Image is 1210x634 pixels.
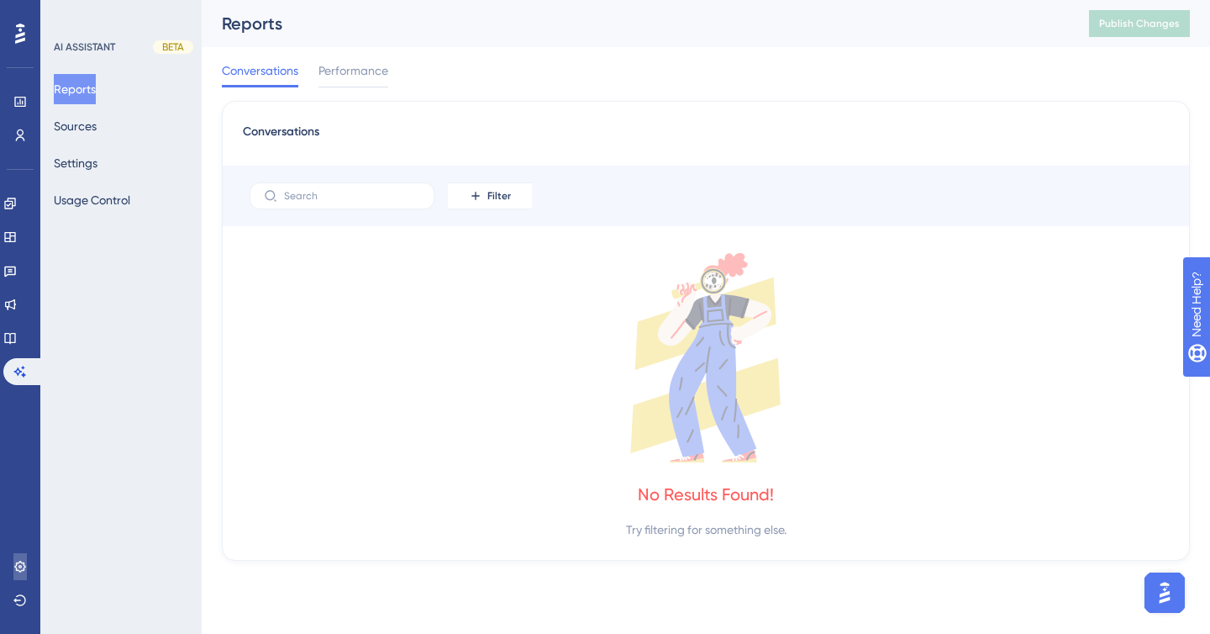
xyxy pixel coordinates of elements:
iframe: UserGuiding AI Assistant Launcher [1139,568,1190,618]
button: Sources [54,111,97,141]
button: Filter [448,182,532,209]
div: No Results Found! [638,483,774,506]
div: Reports [222,12,1047,35]
button: Publish Changes [1089,10,1190,37]
button: Usage Control [54,185,130,215]
button: Settings [54,148,97,178]
span: Conversations [243,122,319,152]
div: BETA [153,40,193,54]
span: Publish Changes [1099,17,1180,30]
div: Try filtering for something else. [626,520,786,540]
span: Need Help? [39,4,105,24]
span: Performance [318,61,388,81]
input: Search [284,190,420,202]
div: AI ASSISTANT [54,40,115,54]
span: Conversations [222,61,298,81]
span: Filter [487,189,511,203]
button: Reports [54,74,96,104]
